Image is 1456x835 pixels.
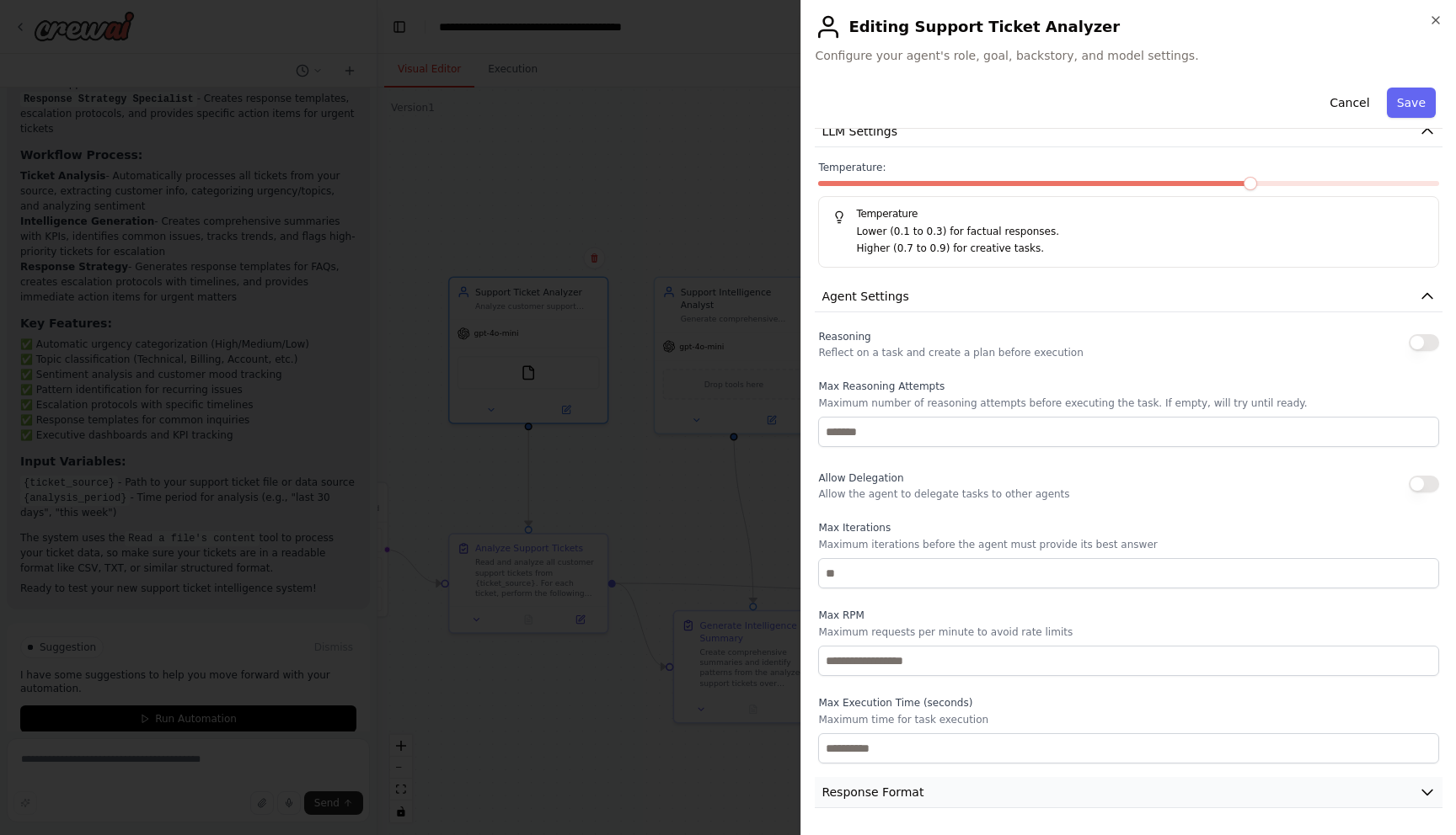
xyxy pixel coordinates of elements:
[1387,88,1436,118] button: Save
[818,380,1439,393] label: Max Reasoning Attempts
[1319,88,1379,118] button: Cancel
[818,609,1439,622] label: Max RPM
[818,487,1069,501] p: Allow the agent to delegate tasks to other agents
[818,396,1439,410] p: Maximum number of reasoning attempts before executing the task. If empty, will try until ready.
[815,777,1443,808] button: Response Format
[822,288,908,305] span: Agent Settings
[818,161,886,174] span: Temperature:
[822,123,897,140] span: LLM Settings
[822,784,923,800] span: Response Format
[818,472,903,484] span: Allow Delegation
[818,713,1439,726] p: Maximum time for task execution
[856,241,1425,258] p: Higher (0.7 to 0.9) for creative tasks.
[815,13,1443,40] h2: Editing Support Ticket Analyzer
[818,625,1439,639] p: Maximum requests per minute to avoid rate limits
[832,207,1425,221] h5: Temperature
[815,281,1443,312] button: Agent Settings
[818,538,1439,551] p: Maximum iterations before the agent must provide its best answer
[815,47,1443,64] span: Configure your agent's role, goal, backstory, and model settings.
[818,346,1083,359] p: Reflect on a task and create a plan before execution
[818,521,1439,535] label: Max Iterations
[856,224,1425,241] p: Lower (0.1 to 0.3) for factual responses.
[818,331,870,343] span: Reasoning
[815,116,1443,147] button: LLM Settings
[818,696,1439,710] label: Max Execution Time (seconds)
